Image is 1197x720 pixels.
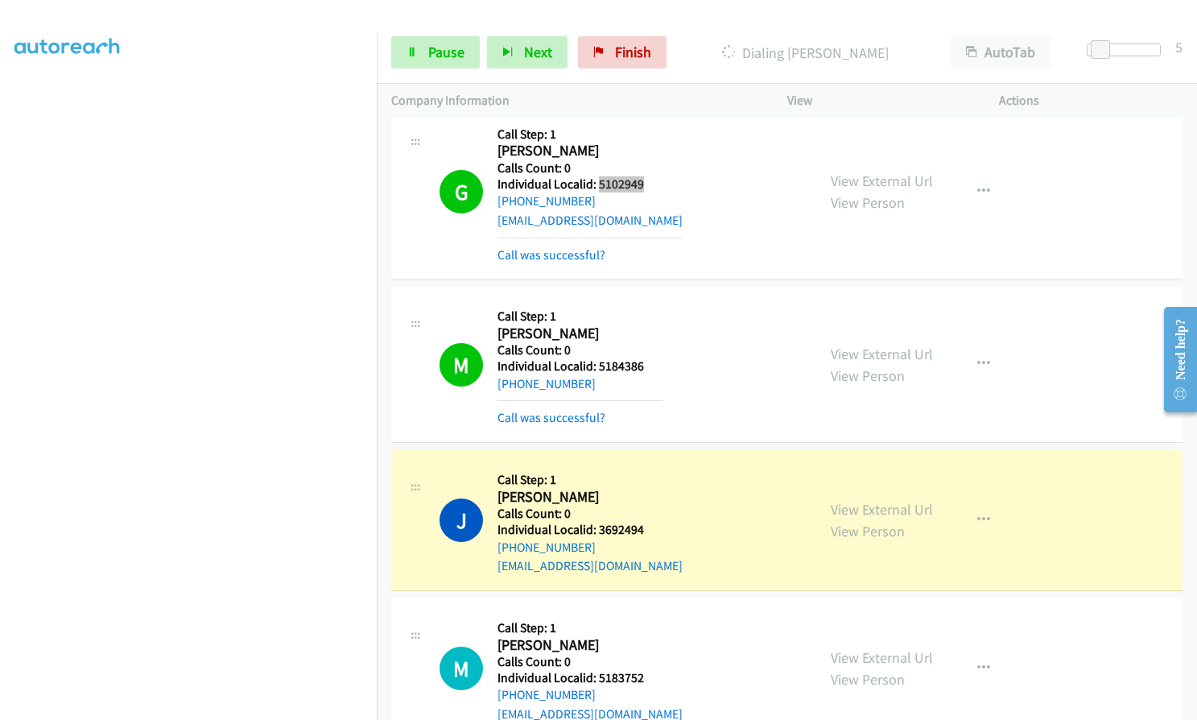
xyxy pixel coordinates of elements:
[524,43,552,61] span: Next
[999,91,1183,110] p: Actions
[831,648,933,667] a: View External Url
[497,472,683,488] h5: Call Step: 1
[1150,296,1197,424] iframe: Resource Center
[391,91,758,110] p: Company Information
[497,654,683,670] h5: Calls Count: 0
[497,410,605,425] a: Call was successful?
[497,506,683,522] h5: Calls Count: 0
[1175,36,1183,58] div: 5
[391,36,480,68] a: Pause
[497,160,683,176] h5: Calls Count: 0
[440,343,483,387] h1: M
[951,36,1050,68] button: AutoTab
[497,176,683,192] h5: Individual Localid: 5102949
[615,43,651,61] span: Finish
[497,358,662,374] h5: Individual Localid: 5184386
[497,193,596,209] a: [PHONE_NUMBER]
[497,308,662,325] h5: Call Step: 1
[497,670,683,686] h5: Individual Localid: 5183752
[688,42,922,64] p: Dialing [PERSON_NAME]
[497,558,683,573] a: [EMAIL_ADDRESS][DOMAIN_NAME]
[497,687,596,702] a: [PHONE_NUMBER]
[428,43,464,61] span: Pause
[831,670,905,689] a: View Person
[497,488,662,507] h2: [PERSON_NAME]
[497,540,596,555] a: [PHONE_NUMBER]
[831,345,933,363] a: View External Url
[497,247,605,263] a: Call was successful?
[440,499,483,542] h1: J
[831,366,905,385] a: View Person
[831,193,905,212] a: View Person
[497,636,662,655] h2: [PERSON_NAME]
[440,170,483,213] h1: G
[831,500,933,519] a: View External Url
[497,126,683,143] h5: Call Step: 1
[497,213,683,228] a: [EMAIL_ADDRESS][DOMAIN_NAME]
[497,376,596,391] a: [PHONE_NUMBER]
[578,36,667,68] a: Finish
[497,522,683,538] h5: Individual Localid: 3692494
[497,342,662,358] h5: Calls Count: 0
[497,620,683,636] h5: Call Step: 1
[487,36,568,68] button: Next
[497,325,662,343] h2: [PERSON_NAME]
[440,647,483,690] h1: M
[787,91,971,110] p: View
[497,142,662,160] h2: [PERSON_NAME]
[831,522,905,540] a: View Person
[831,172,933,190] a: View External Url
